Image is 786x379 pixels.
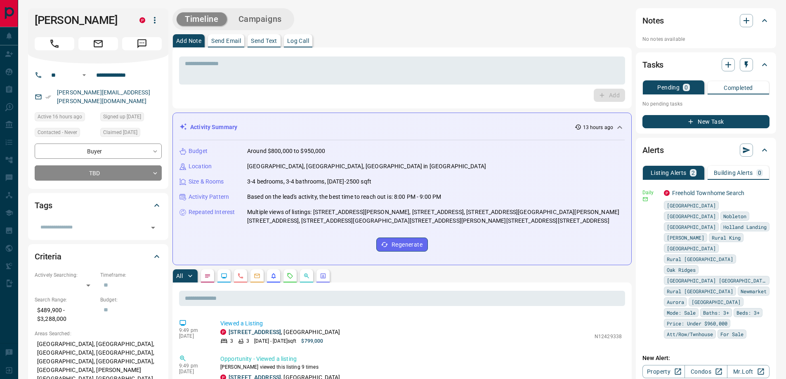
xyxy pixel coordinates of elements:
[723,212,746,220] span: Nobleton
[667,255,733,263] span: Rural [GEOGRAPHIC_DATA]
[35,37,74,50] span: Call
[246,337,249,345] p: 3
[35,112,96,124] div: Tue Oct 14 2025
[642,196,648,202] svg: Email
[247,193,441,201] p: Based on the lead's activity, the best time to reach out is: 8:00 PM - 9:00 PM
[667,319,727,327] span: Price: Under $960,000
[741,287,767,295] span: Newmarket
[189,162,212,171] p: Location
[667,298,684,306] span: Aurora
[642,11,769,31] div: Notes
[724,85,753,91] p: Completed
[667,212,716,220] span: [GEOGRAPHIC_DATA]
[703,308,729,317] span: Baths: 3+
[35,144,162,159] div: Buyer
[35,199,52,212] h2: Tags
[651,170,687,176] p: Listing Alerts
[664,190,670,196] div: property.ca
[667,330,713,338] span: Att/Row/Twnhouse
[190,123,237,132] p: Activity Summary
[583,124,613,131] p: 13 hours ago
[642,365,685,378] a: Property
[38,113,82,121] span: Active 16 hours ago
[229,329,281,335] a: [STREET_ADDRESS]
[189,208,235,217] p: Repeated Interest
[720,330,744,338] span: For Sale
[642,354,769,363] p: New Alert:
[229,328,340,337] p: , [GEOGRAPHIC_DATA]
[251,38,277,44] p: Send Text
[758,170,761,176] p: 0
[221,273,227,279] svg: Lead Browsing Activity
[35,330,162,337] p: Areas Searched:
[667,308,696,317] span: Mode: Sale
[79,70,89,80] button: Open
[230,337,233,345] p: 3
[139,17,145,23] div: property.ca
[254,273,260,279] svg: Emails
[301,337,323,345] p: $799,000
[667,266,696,274] span: Oak Ridges
[122,37,162,50] span: Message
[179,369,208,374] p: [DATE]
[685,85,688,90] p: 0
[303,273,310,279] svg: Opportunities
[642,58,663,71] h2: Tasks
[220,319,622,328] p: Viewed a Listing
[672,190,744,196] a: Freehold Townhome Search
[667,287,733,295] span: Rural [GEOGRAPHIC_DATA]
[320,273,326,279] svg: Agent Actions
[230,12,290,26] button: Campaigns
[642,98,769,110] p: No pending tasks
[35,195,162,215] div: Tags
[220,355,622,363] p: Opportunity - Viewed a listing
[247,177,371,186] p: 3-4 bedrooms, 3-4 bathrooms, [DATE]-2500 sqft
[247,147,326,155] p: Around $800,000 to $950,000
[667,223,716,231] span: [GEOGRAPHIC_DATA]
[237,273,244,279] svg: Calls
[45,94,51,100] svg: Email Verified
[176,38,201,44] p: Add Note
[100,128,162,139] div: Tue Sep 02 2025
[376,238,428,252] button: Regenerate
[204,273,211,279] svg: Notes
[736,308,760,317] span: Beds: 3+
[220,329,226,335] div: property.ca
[692,170,695,176] p: 2
[57,89,150,104] a: [PERSON_NAME][EMAIL_ADDRESS][PERSON_NAME][DOMAIN_NAME]
[642,55,769,75] div: Tasks
[189,177,224,186] p: Size & Rooms
[685,365,727,378] a: Condos
[211,38,241,44] p: Send Email
[78,37,118,50] span: Email
[667,244,716,252] span: [GEOGRAPHIC_DATA]
[723,223,767,231] span: Holland Landing
[177,12,227,26] button: Timeline
[270,273,277,279] svg: Listing Alerts
[35,271,96,279] p: Actively Searching:
[176,273,183,279] p: All
[189,193,229,201] p: Activity Pattern
[35,14,127,27] h1: [PERSON_NAME]
[657,85,680,90] p: Pending
[642,14,664,27] h2: Notes
[692,298,741,306] span: [GEOGRAPHIC_DATA]
[247,208,625,225] p: Multiple views of listings: [STREET_ADDRESS][PERSON_NAME], [STREET_ADDRESS], [STREET_ADDRESS][GEO...
[103,128,137,137] span: Claimed [DATE]
[254,337,296,345] p: [DATE] - [DATE] sqft
[642,115,769,128] button: New Task
[35,247,162,266] div: Criteria
[642,140,769,160] div: Alerts
[189,147,208,155] p: Budget
[642,144,664,157] h2: Alerts
[667,276,767,285] span: [GEOGRAPHIC_DATA] [GEOGRAPHIC_DATA][PERSON_NAME]
[103,113,141,121] span: Signed up [DATE]
[147,222,159,233] button: Open
[35,304,96,326] p: $489,900 - $3,288,000
[179,333,208,339] p: [DATE]
[100,296,162,304] p: Budget:
[179,363,208,369] p: 9:49 pm
[100,112,162,124] div: Tue Sep 02 2025
[35,165,162,181] div: TBD
[727,365,769,378] a: Mr.Loft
